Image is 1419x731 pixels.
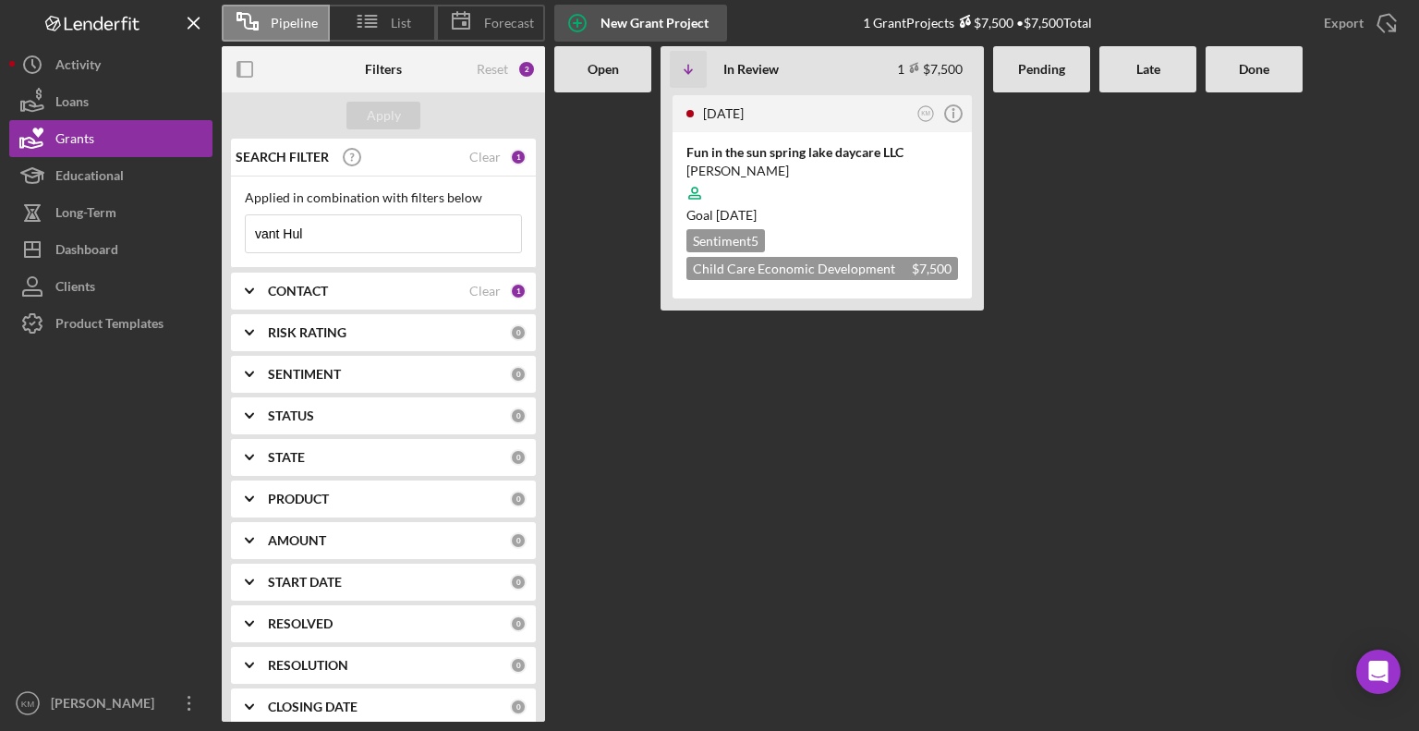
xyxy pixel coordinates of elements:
b: STATUS [268,408,314,423]
div: 0 [510,699,527,715]
div: 1 $7,500 [897,61,963,77]
button: Export [1305,5,1410,42]
button: Apply [346,102,420,129]
b: In Review [723,62,779,77]
div: Reset [477,62,508,77]
button: KM[PERSON_NAME] [9,685,212,722]
b: Late [1136,62,1160,77]
div: 0 [510,366,527,383]
div: Fun in the sun spring lake daycare LLC [686,143,958,162]
button: Dashboard [9,231,212,268]
span: Pipeline [271,16,318,30]
div: Loans [55,83,89,125]
b: RESOLVED [268,616,333,631]
div: Clear [469,284,501,298]
span: Forecast [484,16,534,30]
text: KM [921,110,930,116]
b: Filters [365,62,402,77]
div: Clients [55,268,95,310]
div: 2 [517,60,536,79]
b: RISK RATING [268,325,346,340]
b: STATE [268,450,305,465]
span: Goal [686,207,757,223]
button: Loans [9,83,212,120]
div: Open Intercom Messenger [1356,650,1401,694]
div: 0 [510,449,527,466]
b: CONTACT [268,284,328,298]
div: Applied in combination with filters below [245,190,522,205]
b: Done [1239,62,1269,77]
button: KM [914,102,939,127]
div: Apply [367,102,401,129]
div: 0 [510,574,527,591]
b: AMOUNT [268,533,326,548]
b: SENTIMENT [268,367,341,382]
div: 0 [510,532,527,549]
div: 0 [510,491,527,507]
b: PRODUCT [268,492,329,506]
div: 1 Grant Projects • $7,500 Total [863,15,1092,30]
b: START DATE [268,575,342,590]
b: Pending [1018,62,1065,77]
button: New Grant Project [554,5,727,42]
div: 1 [510,149,527,165]
a: [DATE]KMFun in the sun spring lake daycare LLC[PERSON_NAME]Goal [DATE]Sentiment5Child Care Econom... [670,92,975,301]
div: [PERSON_NAME] [46,685,166,726]
button: Educational [9,157,212,194]
div: New Grant Project [600,5,709,42]
div: 0 [510,615,527,632]
button: Grants [9,120,212,157]
button: Long-Term [9,194,212,231]
div: Sentiment 5 [686,229,765,252]
text: KM [21,699,34,709]
button: Product Templates [9,305,212,342]
div: Product Templates [55,305,164,347]
div: Export [1324,5,1364,42]
div: Grants [55,120,94,162]
div: Activity [55,46,101,88]
b: SEARCH FILTER [236,150,329,164]
time: 10/28/2025 [716,207,757,223]
span: $7,500 [912,261,952,276]
time: 2025-07-15 15:35 [703,105,744,121]
b: RESOLUTION [268,658,348,673]
b: Open [588,62,619,77]
div: Clear [469,150,501,164]
div: Long-Term [55,194,116,236]
div: 0 [510,657,527,674]
div: 1 [510,283,527,299]
span: List [391,16,411,30]
div: [PERSON_NAME] [686,162,958,180]
div: Child Care Economic Development Grant [686,257,958,280]
button: Activity [9,46,212,83]
div: Dashboard [55,231,118,273]
div: Educational [55,157,124,199]
button: Clients [9,268,212,305]
div: 0 [510,408,527,424]
div: $7,500 [954,15,1013,30]
div: 0 [510,324,527,341]
b: CLOSING DATE [268,700,358,714]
